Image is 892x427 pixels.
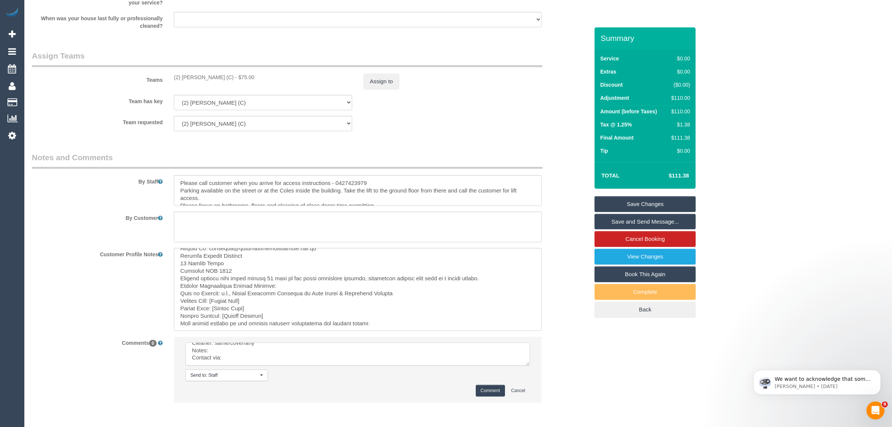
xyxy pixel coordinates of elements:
[668,108,690,115] div: $110.00
[26,95,168,105] label: Team has key
[668,94,690,102] div: $110.00
[595,196,696,212] a: Save Changes
[595,231,696,247] a: Cancel Booking
[174,74,352,81] div: 2 hours x $37.50/hour
[668,81,690,89] div: ($0.00)
[600,108,657,115] label: Amount (before Taxes)
[867,401,885,419] iframe: Intercom live chat
[32,152,542,169] legend: Notes and Comments
[26,12,168,30] label: When was your house last fully or professionally cleaned?
[185,370,268,381] button: Send to: Staff
[149,340,157,347] span: 0
[882,401,888,407] span: 9
[26,116,168,126] label: Team requested
[507,385,530,397] button: Cancel
[26,175,168,185] label: By Staff
[26,337,168,347] label: Comments
[600,68,616,75] label: Extras
[600,55,619,62] label: Service
[26,74,168,84] label: Teams
[26,212,168,222] label: By Customer
[190,372,258,379] span: Send to: Staff
[595,266,696,282] a: Book This Again
[668,68,690,75] div: $0.00
[668,121,690,128] div: $1.38
[668,147,690,155] div: $0.00
[600,121,632,128] label: Tax @ 1.25%
[601,172,620,179] strong: Total
[600,94,629,102] label: Adjustment
[601,34,692,42] h3: Summary
[26,248,168,258] label: Customer Profile Notes
[595,214,696,230] a: Save and Send Message...
[742,354,892,407] iframe: Intercom notifications message
[363,74,399,89] button: Assign to
[33,22,129,125] span: We want to acknowledge that some users may be experiencing lag or slower performance in our softw...
[600,147,608,155] label: Tip
[595,249,696,265] a: View Changes
[476,385,505,397] button: Comment
[668,55,690,62] div: $0.00
[595,302,696,317] a: Back
[4,8,19,18] img: Automaid Logo
[600,134,634,141] label: Final Amount
[646,173,689,179] h4: $111.38
[668,134,690,141] div: $111.38
[32,50,542,67] legend: Assign Teams
[33,29,129,36] p: Message from Ellie, sent 5d ago
[600,81,623,89] label: Discount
